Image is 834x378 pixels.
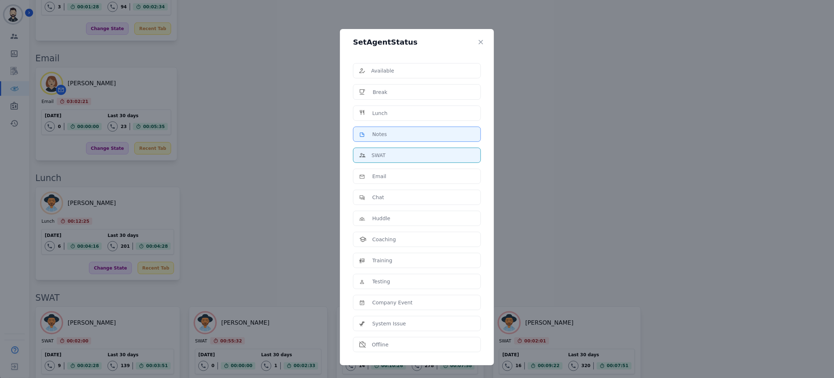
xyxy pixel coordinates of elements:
[359,173,367,180] img: icon
[372,278,390,285] p: Testing
[353,38,418,46] h5: Set Agent Status
[359,153,366,157] img: icon
[359,110,367,117] img: icon
[372,194,384,201] p: Chat
[372,173,386,180] p: Email
[359,88,367,96] img: icon
[372,299,413,306] p: Company Event
[359,341,366,348] img: icon
[372,215,390,222] p: Huddle
[359,320,367,327] img: icon
[371,67,394,74] p: Available
[372,257,392,264] p: Training
[359,215,367,222] img: icon
[359,237,367,242] img: icon
[359,299,367,306] img: icon
[359,68,365,74] img: icon
[359,278,367,285] img: icon
[372,131,387,138] p: Notes
[359,131,367,138] img: icon
[372,110,388,117] p: Lunch
[359,194,367,201] img: icon
[359,257,367,264] img: icon
[372,320,406,327] p: System Issue
[373,89,387,96] p: Break
[372,341,389,348] p: Offline
[372,236,396,243] p: Coaching
[372,152,386,159] p: SWAT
